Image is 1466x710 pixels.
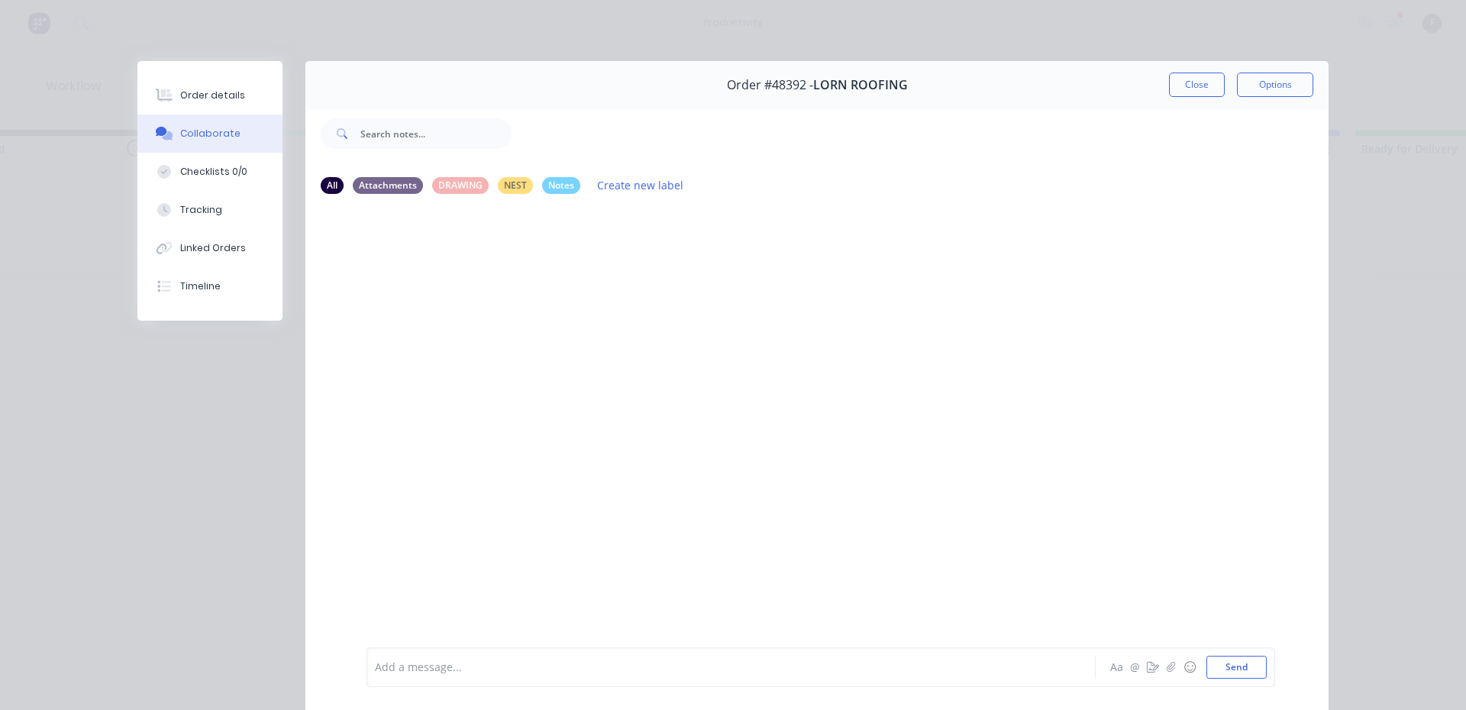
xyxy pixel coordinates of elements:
div: Checklists 0/0 [180,165,247,179]
div: Linked Orders [180,241,246,255]
span: LORN ROOFING [813,78,908,92]
button: Send [1206,656,1267,679]
div: Order details [180,89,245,102]
button: Aa [1107,658,1125,676]
div: DRAWING [432,177,489,194]
button: ☺ [1180,658,1199,676]
button: Options [1237,73,1313,97]
div: All [321,177,344,194]
button: @ [1125,658,1144,676]
span: Order #48392 - [727,78,813,92]
div: Timeline [180,279,221,293]
button: Tracking [137,191,283,229]
div: Collaborate [180,127,241,140]
div: Attachments [353,177,423,194]
input: Search notes... [360,118,512,149]
button: Order details [137,76,283,115]
div: NEST [498,177,533,194]
button: Linked Orders [137,229,283,267]
button: Collaborate [137,115,283,153]
div: Notes [542,177,580,194]
div: Tracking [180,203,222,217]
button: Timeline [137,267,283,305]
button: Create new label [589,175,692,195]
button: Checklists 0/0 [137,153,283,191]
button: Close [1169,73,1225,97]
